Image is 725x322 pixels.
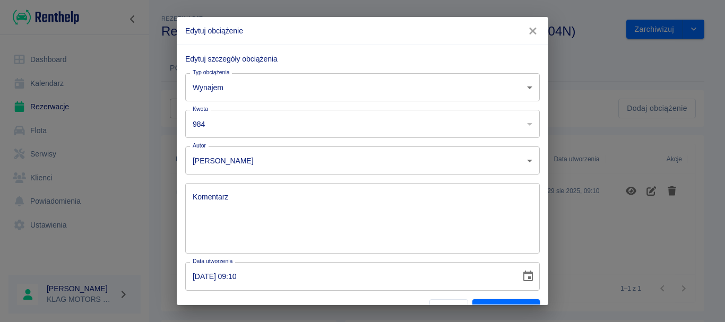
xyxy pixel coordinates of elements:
[185,73,540,101] div: Wynajem
[193,68,230,76] label: Typ obciążenia
[185,146,540,175] div: [PERSON_NAME]
[193,142,206,150] label: Autor
[177,17,548,45] h2: Edytuj obciążenie
[185,54,540,65] p: Edytuj szczegóły obciążenia
[472,299,540,319] button: Zapisz zmiany
[185,262,513,290] input: DD.MM.YYYY hh:mm
[517,266,539,287] button: Choose date, selected date is 29 sie 2025
[429,299,468,319] button: Anuluj
[193,257,232,265] label: Data utworzenia
[193,105,208,113] label: Kwota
